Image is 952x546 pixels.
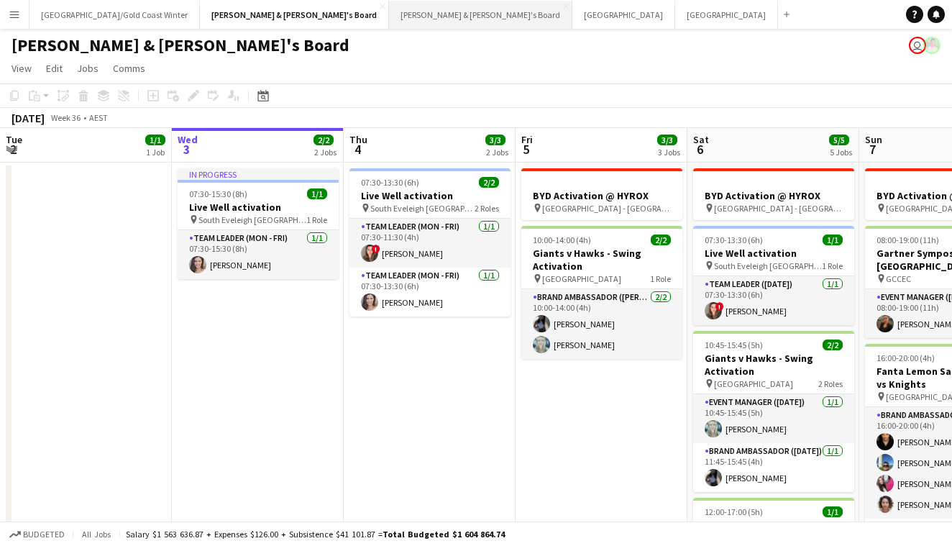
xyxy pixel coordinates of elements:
[178,168,339,279] div: In progress07:30-15:30 (8h)1/1Live Well activation South Eveleigh [GEOGRAPHIC_DATA]1 RoleTeam Lea...
[475,203,499,214] span: 2 Roles
[372,245,380,253] span: !
[7,527,67,542] button: Budgeted
[12,35,349,56] h1: [PERSON_NAME] & [PERSON_NAME]'s Board
[658,147,680,158] div: 3 Jobs
[923,37,940,54] app-user-avatar: Arrence Torres
[349,189,511,202] h3: Live Well activation
[47,112,83,123] span: Week 36
[349,219,511,268] app-card-role: Team Leader (Mon - Fri)1/107:30-11:30 (4h)![PERSON_NAME]
[79,529,114,540] span: All jobs
[361,177,419,188] span: 07:30-13:30 (6h)
[29,1,200,29] button: [GEOGRAPHIC_DATA]/Gold Coast Winter
[200,1,389,29] button: [PERSON_NAME] & [PERSON_NAME]'s Board
[886,273,911,284] span: GCCEC
[705,506,763,517] span: 12:00-17:00 (5h)
[714,203,843,214] span: [GEOGRAPHIC_DATA] - [GEOGRAPHIC_DATA]
[198,214,306,225] span: South Eveleigh [GEOGRAPHIC_DATA]
[178,133,198,146] span: Wed
[189,188,247,199] span: 07:30-15:30 (8h)
[349,268,511,317] app-card-role: Team Leader (Mon - Fri)1/107:30-13:30 (6h)[PERSON_NAME]
[126,529,505,540] div: Salary $1 563 636.87 + Expenses $126.00 + Subsistence $41 101.87 =
[521,168,682,220] app-job-card: BYD Activation @ HYROX [GEOGRAPHIC_DATA] - [GEOGRAPHIC_DATA]
[349,133,367,146] span: Thu
[693,394,854,443] app-card-role: Event Manager ([DATE])1/110:45-15:45 (5h)[PERSON_NAME]
[178,201,339,214] h3: Live Well activation
[4,141,22,158] span: 2
[6,59,37,78] a: View
[705,235,763,245] span: 07:30-13:30 (6h)
[521,247,682,273] h3: Giants v Hawks - Swing Activation
[313,135,334,145] span: 2/2
[533,235,591,245] span: 10:00-14:00 (4h)
[178,230,339,279] app-card-role: Team Leader (Mon - Fri)1/107:30-15:30 (8h)[PERSON_NAME]
[863,141,882,158] span: 7
[486,147,508,158] div: 2 Jobs
[693,276,854,325] app-card-role: Team Leader ([DATE])1/107:30-13:30 (6h)![PERSON_NAME]
[572,1,675,29] button: [GEOGRAPHIC_DATA]
[370,203,475,214] span: South Eveleigh [GEOGRAPHIC_DATA]
[693,443,854,492] app-card-role: Brand Ambassador ([DATE])1/111:45-15:45 (4h)[PERSON_NAME]
[823,235,843,245] span: 1/1
[829,135,849,145] span: 5/5
[71,59,104,78] a: Jobs
[714,378,793,389] span: [GEOGRAPHIC_DATA]
[691,141,709,158] span: 6
[693,226,854,325] app-job-card: 07:30-13:30 (6h)1/1Live Well activation South Eveleigh [GEOGRAPHIC_DATA]1 RoleTeam Leader ([DATE]...
[877,352,935,363] span: 16:00-20:00 (4h)
[823,506,843,517] span: 1/1
[479,177,499,188] span: 2/2
[314,147,337,158] div: 2 Jobs
[650,273,671,284] span: 1 Role
[23,529,65,540] span: Budgeted
[40,59,68,78] a: Edit
[521,189,682,202] h3: BYD Activation @ HYROX
[146,147,165,158] div: 1 Job
[818,378,843,389] span: 2 Roles
[877,235,939,245] span: 08:00-19:00 (11h)
[6,133,22,146] span: Tue
[909,37,926,54] app-user-avatar: Jenny Tu
[521,133,533,146] span: Fri
[705,340,763,350] span: 10:45-15:45 (5h)
[12,111,45,125] div: [DATE]
[389,1,572,29] button: [PERSON_NAME] & [PERSON_NAME]'s Board
[347,141,367,158] span: 4
[693,247,854,260] h3: Live Well activation
[715,302,724,311] span: !
[519,141,533,158] span: 5
[12,62,32,75] span: View
[46,62,63,75] span: Edit
[307,188,327,199] span: 1/1
[383,529,505,540] span: Total Budgeted $1 604 864.74
[89,112,108,123] div: AEST
[175,141,198,158] span: 3
[830,147,852,158] div: 5 Jobs
[693,168,854,220] app-job-card: BYD Activation @ HYROX [GEOGRAPHIC_DATA] - [GEOGRAPHIC_DATA]
[349,168,511,317] app-job-card: 07:30-13:30 (6h)2/2Live Well activation South Eveleigh [GEOGRAPHIC_DATA]2 RolesTeam Leader (Mon -...
[675,1,778,29] button: [GEOGRAPHIC_DATA]
[77,62,99,75] span: Jobs
[693,133,709,146] span: Sat
[521,226,682,359] app-job-card: 10:00-14:00 (4h)2/2Giants v Hawks - Swing Activation [GEOGRAPHIC_DATA]1 RoleBrand Ambassador ([PE...
[107,59,151,78] a: Comms
[306,214,327,225] span: 1 Role
[693,331,854,492] app-job-card: 10:45-15:45 (5h)2/2Giants v Hawks - Swing Activation [GEOGRAPHIC_DATA]2 RolesEvent Manager ([DATE...
[651,235,671,245] span: 2/2
[178,168,339,180] div: In progress
[485,135,505,145] span: 3/3
[865,133,882,146] span: Sun
[693,189,854,202] h3: BYD Activation @ HYROX
[113,62,145,75] span: Comms
[521,289,682,359] app-card-role: Brand Ambassador ([PERSON_NAME])2/210:00-14:00 (4h)[PERSON_NAME][PERSON_NAME]
[693,352,854,378] h3: Giants v Hawks - Swing Activation
[145,135,165,145] span: 1/1
[693,519,854,545] h3: Gartner Symposium TRAVEL - [GEOGRAPHIC_DATA]
[542,203,671,214] span: [GEOGRAPHIC_DATA] - [GEOGRAPHIC_DATA]
[657,135,677,145] span: 3/3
